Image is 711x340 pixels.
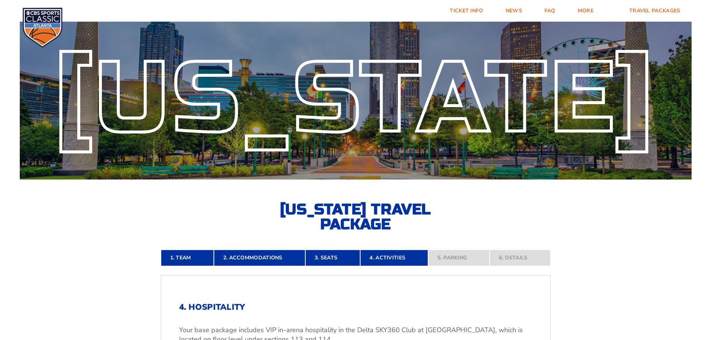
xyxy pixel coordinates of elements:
[20,59,692,138] div: [US_STATE]
[179,302,532,312] h2: 4. Hospitality
[274,202,438,232] h2: [US_STATE] Travel Package
[161,250,214,266] a: 1. Team
[305,250,360,266] a: 3. Seats
[214,250,305,266] a: 2. Accommodations
[22,7,63,48] img: CBS Sports Classic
